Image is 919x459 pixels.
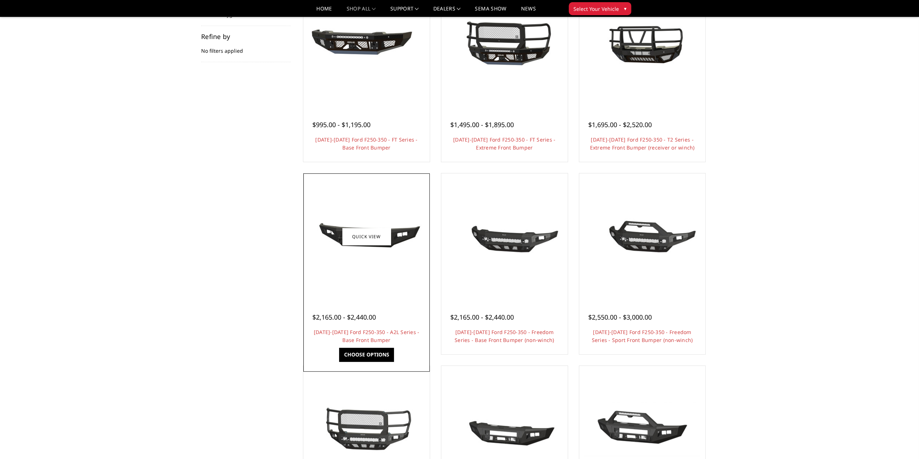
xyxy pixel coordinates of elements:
a: [DATE]-[DATE] Ford F250-350 - Freedom Series - Base Front Bumper (non-winch) [455,329,554,343]
a: News [521,6,536,17]
span: $1,495.00 - $1,895.00 [450,120,514,129]
a: Support [390,6,419,17]
img: 2023-2025 Ford F250-350 - Freedom Series - Sport Front Bumper (non-winch) [584,209,700,264]
a: SEMA Show [475,6,506,17]
span: $1,695.00 - $2,520.00 [588,120,652,129]
a: [DATE]-[DATE] Ford F250-350 - T2 Series - Extreme Front Bumper (receiver or winch) [590,136,694,151]
a: [DATE]-[DATE] Ford F250-350 - FT Series - Base Front Bumper [315,136,417,151]
a: Choose Options [339,348,394,361]
span: $995.00 - $1,195.00 [312,120,370,129]
a: 2023-2025 Ford F250-350 - Freedom Series - Sport Front Bumper (non-winch) Multiple lighting options [581,175,704,298]
span: ▾ [624,5,627,12]
img: 2023-2025 Ford F250-350 - FT Series - Base Front Bumper [309,17,424,71]
span: $2,550.00 - $3,000.00 [588,313,652,321]
a: Quick view [342,228,391,245]
img: 2023-2025 Ford F250-350 - A2L Series - Base Front Bumper [309,210,424,263]
a: [DATE]-[DATE] Ford F250-350 - A2L Series - Base Front Bumper [314,329,420,343]
a: [DATE]-[DATE] Ford F250-350 - Freedom Series - Sport Front Bumper (non-winch) [592,329,693,343]
div: No filters applied [201,33,291,62]
a: Home [316,6,332,17]
h5: Refine by [201,33,291,40]
a: [DATE]-[DATE] Ford F250-350 - FT Series - Extreme Front Bumper [453,136,555,151]
span: $2,165.00 - $2,440.00 [450,313,514,321]
a: 2023-2025 Ford F250-350 - A2L Series - Base Front Bumper [305,175,428,298]
a: shop all [347,6,376,17]
button: Select Your Vehicle [569,2,631,15]
span: $2,165.00 - $2,440.00 [312,313,376,321]
span: Select Your Vehicle [573,5,619,13]
a: Dealers [433,6,461,17]
a: 2023-2025 Ford F250-350 - Freedom Series - Base Front Bumper (non-winch) 2023-2025 Ford F250-350 ... [443,175,566,298]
